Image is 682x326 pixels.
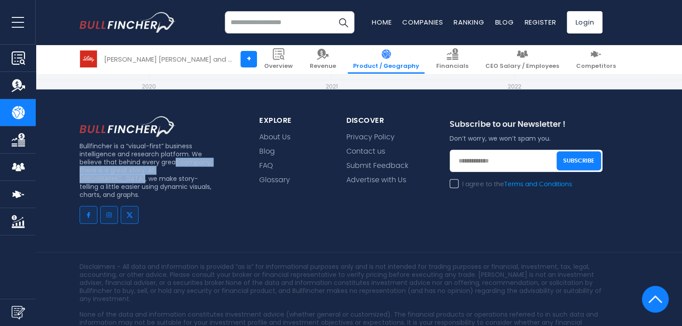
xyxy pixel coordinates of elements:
span: Overview [264,63,293,70]
div: Discover [346,116,428,125]
img: bullfincher logo [80,12,176,33]
img: LLY logo [80,50,97,67]
button: Subscribe [556,151,601,171]
span: CEO Salary / Employees [485,63,559,70]
a: Product / Geography [348,45,425,74]
span: Competitors [576,63,616,70]
a: Overview [259,45,298,74]
div: [PERSON_NAME] [PERSON_NAME] and Company [104,54,234,64]
a: Register [524,17,556,27]
p: Disclaimers - All data and information is provided “as is” for informational purposes only and is... [80,263,602,303]
a: Home [372,17,392,27]
button: Search [332,11,354,33]
a: About Us [259,133,290,142]
a: Go to instagram [100,206,118,224]
a: Glossary [259,176,290,184]
span: Revenue [310,63,336,70]
p: Don’t worry, we won’t spam you. [450,134,602,142]
a: Terms and Conditions [504,181,572,188]
a: Ranking [454,17,484,27]
a: Go to facebook [80,206,97,224]
a: Privacy Policy [346,133,395,142]
a: Login [567,11,602,33]
a: Contact us [346,147,385,156]
div: Subscribe to our Newsletter ! [450,120,602,134]
a: Competitors [571,45,621,74]
a: Submit Feedback [346,162,408,170]
span: Product / Geography [353,63,419,70]
a: CEO Salary / Employees [480,45,564,74]
a: Go to homepage [80,12,176,33]
a: Blog [495,17,514,27]
a: Financials [431,45,474,74]
label: I agree to the [450,180,572,188]
span: Financials [436,63,468,70]
iframe: reCAPTCHA [450,195,585,230]
p: Bullfincher is a “visual-first” business intelligence and research platform. We believe that behi... [80,142,215,199]
div: explore [259,116,325,125]
a: Advertise with Us [346,176,406,184]
a: Revenue [304,45,341,74]
a: FAQ [259,162,273,170]
img: footer logo [80,116,176,137]
a: + [240,51,257,67]
a: Blog [259,147,275,156]
a: Go to twitter [121,206,139,224]
a: Companies [402,17,443,27]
